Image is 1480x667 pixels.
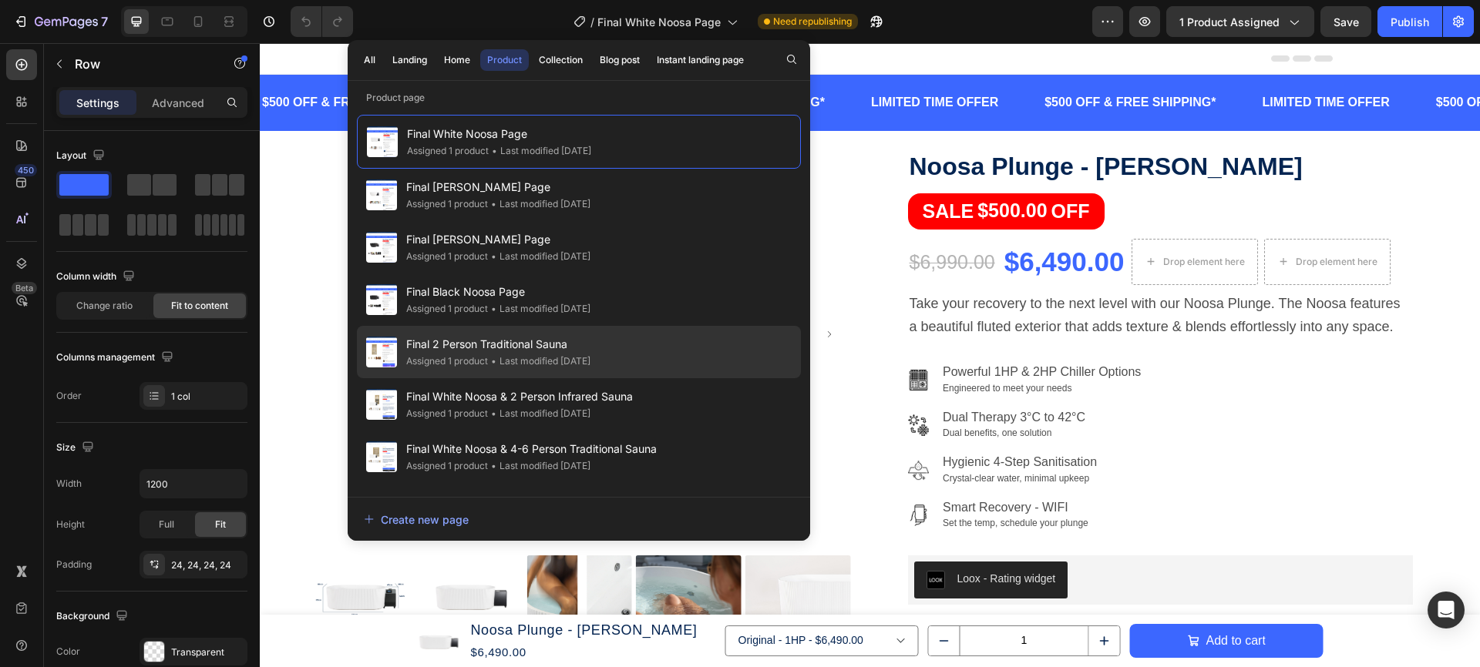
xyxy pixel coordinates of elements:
[491,407,496,419] span: •
[946,587,1005,609] div: Add to cart
[488,458,590,474] div: Last modified [DATE]
[406,283,590,301] span: Final Black Noosa Page
[480,49,529,71] button: Product
[683,384,792,395] span: Dual benefits, one solution
[364,511,469,528] div: Create new page
[648,205,737,233] div: $6,990.00
[648,106,1154,142] h1: Noosa Plunge - [PERSON_NAME]
[1036,213,1118,225] div: Drop element here
[668,583,699,612] button: decrement
[683,430,829,441] span: Crystal-clear water, minimal upkeep
[210,599,439,620] div: $6,490.00
[406,354,488,369] div: Assigned 1 product
[406,230,590,249] span: Final [PERSON_NAME] Page
[716,153,789,182] div: $500.00
[489,143,591,159] div: Last modified [DATE]
[56,477,82,491] div: Width
[407,143,489,159] div: Assigned 1 product
[491,460,496,471] span: •
[406,196,488,212] div: Assigned 1 product
[488,196,590,212] div: Last modified [DATE]
[1377,6,1442,37] button: Publish
[683,474,829,485] span: Set the temp, schedule your plunge
[12,282,37,294] div: Beta
[56,389,82,403] div: Order
[650,253,1141,291] span: Take your recovery to the next level with our Noosa Plunge. The Noosa features a beautiful fluted...
[210,575,439,599] h1: Noosa Plunge - [PERSON_NAME]
[348,90,810,106] p: Product page
[648,417,670,438] img: gempages_550402320668558393-7524934c-60be-4deb-8f74-ba2eee4b73dd.png
[698,528,796,544] div: Loox - Rating widget
[491,198,496,209] span: •
[683,457,885,471] p: Smart Recovery - WIFI
[1176,49,1347,71] p: $500 OFF & FREE SHIPPING*
[560,282,579,300] button: Carousel Next Arrow
[406,406,488,421] div: Assigned 1 product
[683,340,812,350] span: Engineered to meet your needs
[539,53,583,67] div: Collection
[364,53,375,67] div: All
[6,6,115,37] button: 7
[650,49,751,71] button: Instant landing page
[648,371,670,393] img: gempages_550402320668558393-05ac1bf4-ddc5-4711-bf86-0e465e43adde.png
[1320,6,1371,37] button: Save
[600,53,640,67] div: Blog post
[444,53,470,67] div: Home
[152,95,204,111] p: Advanced
[683,411,885,426] p: Hygienic 4-Step Sanitisation
[76,299,133,313] span: Change ratio
[76,95,119,111] p: Settings
[56,437,97,458] div: Size
[363,504,795,535] button: Create new page
[406,301,488,317] div: Assigned 1 product
[56,645,80,659] div: Color
[699,583,829,612] input: quantity
[56,518,85,531] div: Height
[1391,14,1429,30] div: Publish
[1166,6,1314,37] button: 1 product assigned
[406,178,590,196] span: Final [PERSON_NAME] Page
[657,53,744,67] div: Instant landing page
[215,518,226,531] span: Fit
[903,213,985,225] div: Drop element here
[1003,49,1130,71] p: LIMITED TIME OFFER
[171,645,244,659] div: Transparent
[406,387,633,406] span: Final White Noosa & 2 Person Infrared Sauna
[1334,15,1359,28] span: Save
[488,354,590,369] div: Last modified [DATE]
[437,49,477,71] button: Home
[870,581,1064,615] button: Add to cart
[488,406,590,421] div: Last modified [DATE]
[789,153,832,183] div: OFF
[406,335,590,354] span: Final 2 Person Traditional Sauna
[385,49,434,71] button: Landing
[406,440,657,458] span: Final White Noosa & 4-6 Person Traditional Sauna
[743,199,866,238] div: $6,490.00
[56,266,138,287] div: Column width
[75,55,206,73] p: Row
[532,49,590,71] button: Collection
[487,53,522,67] div: Product
[1428,592,1465,628] div: Open Intercom Messenger
[661,153,717,183] div: SALE
[406,249,488,264] div: Assigned 1 product
[171,558,244,572] div: 24, 24, 24, 24
[773,15,852,28] span: Need republishing
[683,321,885,336] p: Powerful 1HP & 2HP Chiller Options
[56,606,131,627] div: Background
[829,583,860,612] button: increment
[491,250,496,262] span: •
[56,146,108,166] div: Layout
[491,303,496,314] span: •
[159,518,174,531] span: Full
[260,43,1480,667] iframe: Design area
[683,367,826,380] span: Dual Therapy 3°C to 42°C
[357,49,382,71] button: All
[171,299,228,313] span: Fit to content
[611,49,738,71] p: LIMITED TIME OFFER
[1179,14,1280,30] span: 1 product assigned
[291,6,353,37] div: Undo/Redo
[593,49,647,71] button: Blog post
